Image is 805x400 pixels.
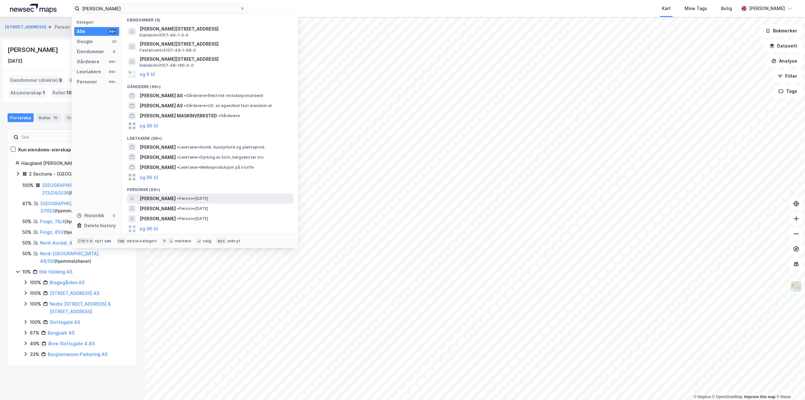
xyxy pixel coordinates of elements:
[43,89,45,97] span: 1
[122,131,298,142] div: Leietakere (99+)
[40,239,121,247] div: ( hjemmelshaver )
[30,340,40,347] div: 49%
[774,370,805,400] iframe: Chat Widget
[22,250,31,257] div: 50%
[50,290,99,296] a: [STREET_ADDRESS] AS
[30,351,39,358] div: 33%
[108,29,117,34] div: 99+
[177,145,265,150] span: Leietaker • Komb. husdyrhold og planteprod.
[84,222,116,229] div: Delete history
[40,240,85,245] a: Nord-Aurdal, 49/149
[140,92,183,99] span: [PERSON_NAME] AS
[8,113,34,122] div: Portefølje
[77,48,104,55] div: Eiendommer
[36,113,61,122] div: Roller
[30,290,41,297] div: 100%
[140,70,155,78] button: og 6 til
[764,40,802,52] button: Datasett
[140,40,291,48] span: [PERSON_NAME][STREET_ADDRESS]
[790,281,802,293] img: Z
[40,201,87,214] a: [GEOGRAPHIC_DATA], 2/1053
[42,183,89,195] a: [GEOGRAPHIC_DATA], 213/24/0/36
[721,5,732,12] div: Bolig
[216,238,226,244] div: esc
[177,165,179,170] span: •
[22,268,31,276] div: 10%
[140,112,217,120] span: [PERSON_NAME] MASKINVERKSTED
[140,33,188,38] span: Eiendom • 3107-49-1-0-0
[40,218,102,225] div: ( hjemmelshaver )
[177,165,254,170] span: Leietaker • Melkeproduksjon på storfe
[19,132,87,142] input: Søk
[184,93,186,98] span: •
[77,238,94,244] div: Ctrl + k
[77,28,85,35] div: Alle
[184,103,273,108] span: Gårdeiere • Utl. av egen/leid fast eiendom el.
[48,330,75,335] a: Borgpark AS
[112,39,117,44] div: 20
[40,200,129,215] div: ( hjemmelshaver )
[40,229,64,235] a: Frogn, 81/2
[203,239,211,244] div: velg
[64,113,107,122] div: Transaksjoner
[112,49,117,54] div: 9
[5,24,47,30] button: [STREET_ADDRESS]
[18,146,71,154] div: Kun eiendoms-eierskap
[712,395,743,399] a: OpenStreetMap
[140,48,196,53] span: Festetomt • 3107-49-1-68-0
[773,85,802,98] button: Tags
[122,79,298,91] div: Gårdeiere (99+)
[744,395,775,399] a: Improve this map
[140,144,176,151] span: [PERSON_NAME]
[22,218,31,225] div: 50%
[140,25,291,33] span: [PERSON_NAME][STREET_ADDRESS]
[108,59,117,64] div: 99+
[8,88,47,98] div: Aksjeeierskap :
[50,280,85,285] a: Bragegården AS
[52,115,59,121] div: 10
[40,250,129,265] div: ( hjemmelshaver )
[77,58,99,65] div: Gårdeiere
[177,196,179,201] span: •
[30,318,41,326] div: 100%
[95,239,112,244] div: nytt søk
[39,269,72,274] a: Ihle Holding AS
[108,79,117,84] div: 99+
[77,78,97,86] div: Personer
[218,113,220,118] span: •
[10,4,57,13] img: logo.a4113a55bc3d86da70a041830d287a7e.svg
[77,38,93,45] div: Google
[685,5,707,12] div: Mine Tags
[22,182,34,189] div: 100%
[177,206,179,211] span: •
[140,122,158,130] button: og 96 til
[77,212,104,219] div: Historikk
[112,213,117,218] div: 0
[48,341,95,346] a: Øvre Slottsgate 4 AS
[184,103,186,108] span: •
[42,182,129,197] div: ( hjemmelshaver )
[177,155,264,160] span: Leietaker • Dyrking av korn, belgvekster mv.
[140,195,176,202] span: [PERSON_NAME]
[140,63,194,68] span: Eiendom • 3107-48-160-0-0
[30,279,41,286] div: 100%
[30,300,41,308] div: 100%
[50,88,74,98] div: Roller :
[108,69,117,74] div: 99+
[22,200,32,207] div: 87%
[140,102,183,110] span: [PERSON_NAME] AS
[140,205,176,212] span: [PERSON_NAME]
[8,45,59,55] div: [PERSON_NAME]
[140,173,158,181] button: og 96 til
[48,352,108,357] a: Borgterrassen Parkering AS
[140,55,291,63] span: [PERSON_NAME][STREET_ADDRESS]
[127,239,157,244] div: neste kategori
[22,239,31,247] div: 50%
[8,57,22,65] div: [DATE]
[140,164,176,171] span: [PERSON_NAME]
[40,219,65,224] a: Frogn, 74/4
[8,75,65,85] div: Eiendommer (direkte) :
[760,25,802,37] button: Bokmerker
[177,206,208,211] span: Person • [DATE]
